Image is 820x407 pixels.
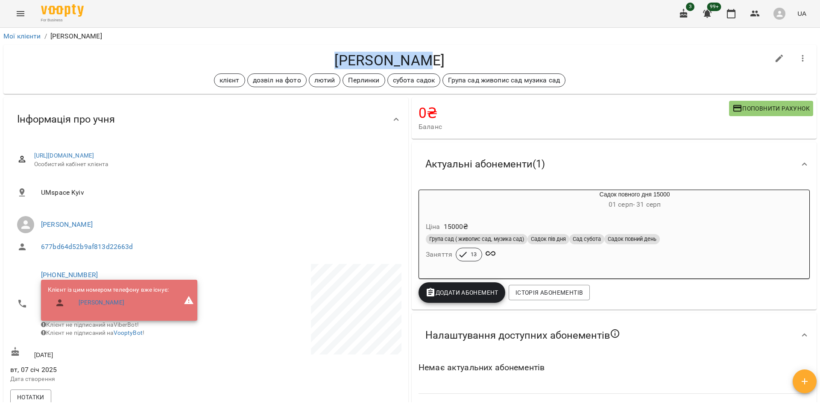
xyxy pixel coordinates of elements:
p: [PERSON_NAME] [50,31,102,41]
a: VooptyBot [114,329,143,336]
span: Інформація про учня [17,113,115,126]
div: дозвіл на фото [247,73,307,87]
ul: Клієнт із цим номером телефону вже існує: [48,286,169,314]
button: Садок повного дня 1500001 серп- 31 серпЦіна15000₴Група сад ( живопис сад, музика сад)Садок пів дн... [419,190,809,272]
a: Мої клієнти [3,32,41,40]
div: Налаштування доступних абонементів [412,313,817,357]
span: 01 серп - 31 серп [609,200,661,208]
span: Садок повний день [604,235,660,243]
div: клієнт [214,73,245,87]
span: Клієнт не підписаний на ViberBot! [41,321,139,328]
span: UA [797,9,806,18]
div: Актуальні абонементи(1) [412,142,817,186]
h6: Заняття [426,249,452,261]
span: Особистий кабінет клієнта [34,160,395,169]
svg: Необмежені відвідування [486,249,496,259]
p: 15000 ₴ [444,222,469,232]
span: Клієнт не підписаний на ! [41,329,144,336]
a: 677bd64d52b9af813d22663d [41,243,133,251]
p: клієнт [220,75,240,85]
h4: 0 ₴ [419,104,729,122]
h6: Ціна [426,221,440,233]
span: вт, 07 січ 2025 [10,365,204,375]
span: Історія абонементів [515,287,583,298]
button: Поповнити рахунок [729,101,813,116]
span: Баланс [419,122,729,132]
a: [PERSON_NAME] [79,299,124,307]
h4: [PERSON_NAME] [10,52,769,69]
span: Актуальні абонементи ( 1 ) [425,158,545,171]
span: 3 [686,3,694,11]
p: лютий [314,75,335,85]
button: Додати Абонемент [419,282,505,303]
p: Дата створення [10,375,204,384]
div: Інформація про учня [3,97,408,141]
span: Група сад ( живопис сад, музика сад) [426,235,527,243]
span: 99+ [707,3,721,11]
div: Садок повного дня 15000 [460,190,809,211]
img: Voopty Logo [41,4,84,17]
h6: Немає актуальних абонементів [419,361,810,374]
svg: Якщо не обрано жодного, клієнт зможе побачити всі публічні абонементи [610,328,620,339]
p: дозвіл на фото [253,75,301,85]
div: лютий [309,73,341,87]
span: For Business [41,18,84,23]
nav: breadcrumb [3,31,817,41]
button: Історія абонементів [509,285,590,300]
a: [PHONE_NUMBER] [41,271,98,279]
div: Садок повного дня 15000 [419,190,460,211]
a: [URL][DOMAIN_NAME] [34,152,94,159]
div: Перлинки [343,73,385,87]
p: Група сад живопис сад музика сад [448,75,560,85]
button: UA [794,6,810,21]
span: Налаштування доступних абонементів [425,328,620,342]
p: Перлинки [348,75,379,85]
div: [DATE] [9,345,206,361]
button: Нотатки [10,389,51,405]
span: Нотатки [17,392,44,402]
div: Група сад живопис сад музика сад [442,73,565,87]
div: субота садок [387,73,441,87]
span: 13 [466,251,482,258]
span: UMspace Kyiv [41,187,395,198]
button: Menu [10,3,31,24]
span: Садок пів дня [527,235,569,243]
span: Поповнити рахунок [732,103,810,114]
li: / [44,31,47,41]
p: субота садок [393,75,435,85]
span: Додати Абонемент [425,287,498,298]
a: [PERSON_NAME] [41,220,93,228]
span: Сад субота [569,235,604,243]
